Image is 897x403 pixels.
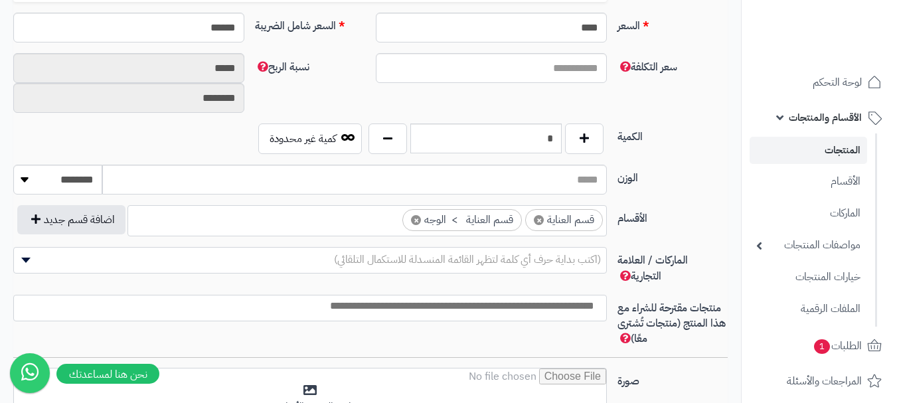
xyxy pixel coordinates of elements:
a: الماركات [750,199,867,228]
span: الماركات / العلامة التجارية [617,252,688,284]
label: الكمية [612,123,733,145]
a: الملفات الرقمية [750,295,867,323]
a: المنتجات [750,137,867,164]
span: × [411,215,421,225]
label: الوزن [612,165,733,186]
span: 1 [814,339,830,354]
span: منتجات مقترحة للشراء مع هذا المنتج (منتجات تُشترى معًا) [617,300,726,347]
span: الطلبات [813,337,862,355]
label: السعر شامل الضريبة [250,13,370,34]
a: المراجعات والأسئلة [750,365,889,397]
span: لوحة التحكم [813,73,862,92]
a: الأقسام [750,167,867,196]
a: مواصفات المنتجات [750,231,867,260]
label: السعر [612,13,733,34]
a: لوحة التحكم [750,66,889,98]
span: (اكتب بداية حرف أي كلمة لتظهر القائمة المنسدلة للاستكمال التلقائي) [334,252,601,268]
li: قسم العناية [525,209,603,231]
span: نسبة الربح [255,59,309,75]
label: الأقسام [612,205,733,226]
span: المراجعات والأسئلة [787,372,862,390]
button: اضافة قسم جديد [17,205,125,234]
a: الطلبات1 [750,330,889,362]
a: خيارات المنتجات [750,263,867,291]
li: قسم العناية > الوجه [402,209,522,231]
span: الأقسام والمنتجات [789,108,862,127]
span: سعر التكلفة [617,59,677,75]
span: × [534,215,544,225]
label: صورة [612,368,733,389]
